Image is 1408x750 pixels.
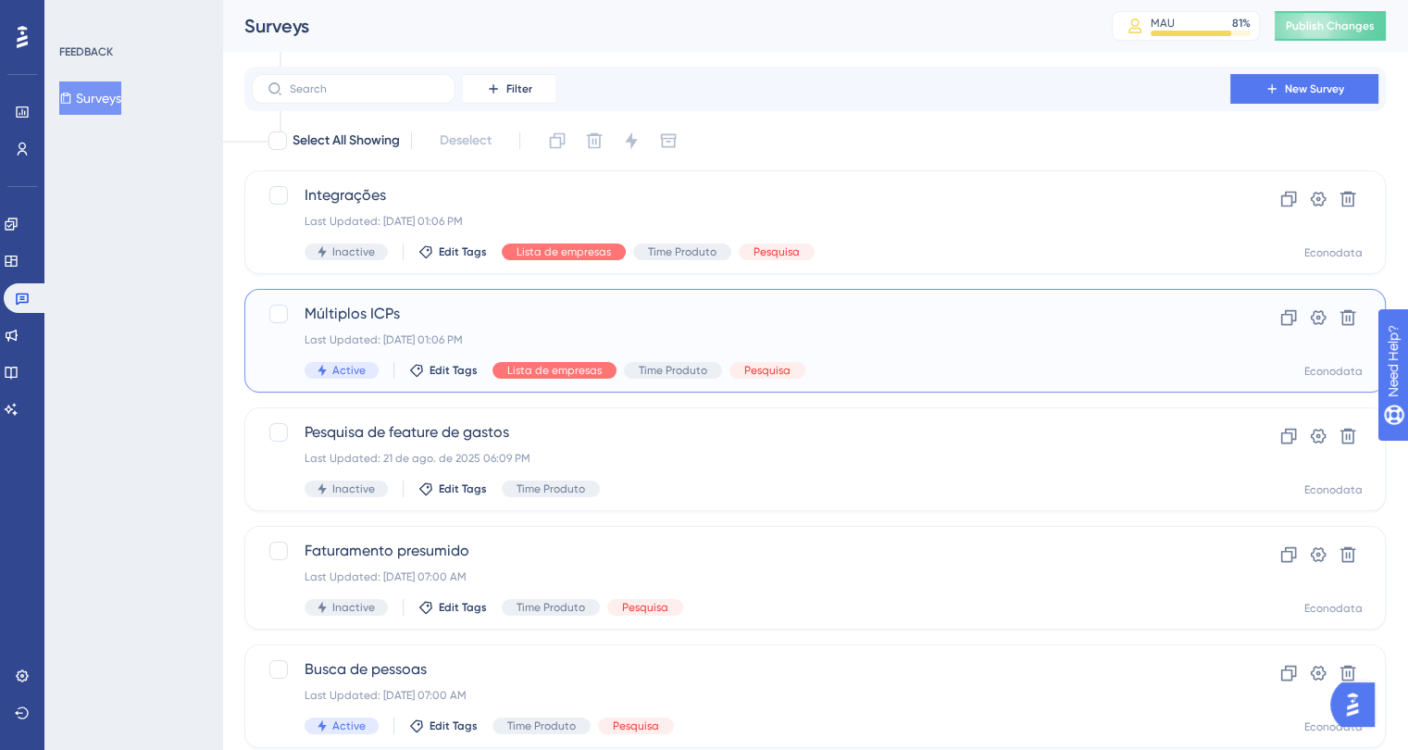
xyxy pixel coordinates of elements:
span: Integrações [305,184,1177,206]
span: Busca de pessoas [305,658,1177,681]
span: Pesquisa de feature de gastos [305,421,1177,444]
div: Last Updated: [DATE] 07:00 AM [305,569,1177,584]
span: Time Produto [507,719,576,733]
div: Last Updated: [DATE] 01:06 PM [305,332,1177,347]
span: Faturamento presumido [305,540,1177,562]
button: Edit Tags [418,600,487,615]
span: Edit Tags [439,244,487,259]
span: Time Produto [648,244,716,259]
div: Econodata [1304,719,1363,734]
span: Publish Changes [1286,19,1375,33]
span: Time Produto [517,600,585,615]
span: Inactive [332,600,375,615]
div: Econodata [1304,245,1363,260]
button: Filter [463,74,555,104]
button: Surveys [59,81,121,115]
span: Pesquisa [744,363,791,378]
span: Time Produto [639,363,707,378]
span: Need Help? [44,5,116,27]
span: Pesquisa [622,600,668,615]
span: Inactive [332,244,375,259]
input: Search [290,82,440,95]
span: New Survey [1285,81,1344,96]
span: Lista de empresas [507,363,602,378]
span: Inactive [332,481,375,496]
span: Lista de empresas [517,244,611,259]
span: Edit Tags [430,363,478,378]
button: Edit Tags [409,719,478,733]
div: FEEDBACK [59,44,113,59]
span: Active [332,363,366,378]
iframe: UserGuiding AI Assistant Launcher [1330,677,1386,732]
span: Pesquisa [613,719,659,733]
span: Edit Tags [439,481,487,496]
div: 81 % [1232,16,1251,31]
span: Pesquisa [754,244,800,259]
span: Múltiplos ICPs [305,303,1177,325]
span: Active [332,719,366,733]
button: Edit Tags [418,244,487,259]
div: Surveys [244,13,1065,39]
span: Deselect [440,130,492,152]
button: Deselect [423,124,508,157]
button: Edit Tags [409,363,478,378]
span: Time Produto [517,481,585,496]
div: Econodata [1304,482,1363,497]
div: Last Updated: 21 de ago. de 2025 06:09 PM [305,451,1177,466]
div: Last Updated: [DATE] 01:06 PM [305,214,1177,229]
div: MAU [1151,16,1175,31]
button: Edit Tags [418,481,487,496]
span: Edit Tags [439,600,487,615]
span: Select All Showing [293,130,400,152]
button: New Survey [1230,74,1378,104]
button: Publish Changes [1275,11,1386,41]
span: Edit Tags [430,719,478,733]
div: Econodata [1304,364,1363,379]
span: Filter [506,81,532,96]
div: Econodata [1304,601,1363,616]
div: Last Updated: [DATE] 07:00 AM [305,688,1177,703]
